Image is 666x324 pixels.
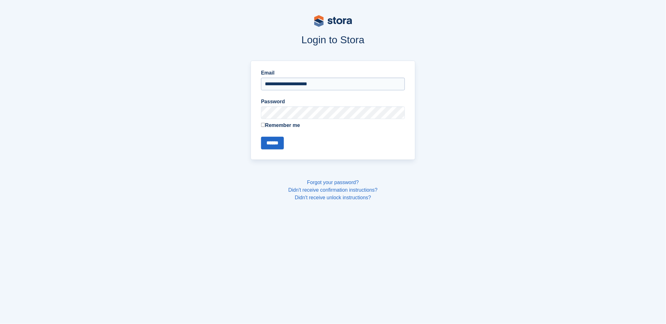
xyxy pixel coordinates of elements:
img: stora-logo-53a41332b3708ae10de48c4981b4e9114cc0af31d8433b30ea865607fb682f29.svg [314,15,352,27]
h1: Login to Stora [130,34,536,45]
a: Forgot your password? [307,180,359,185]
input: Remember me [261,123,265,127]
a: Didn't receive unlock instructions? [295,195,371,200]
label: Password [261,98,405,105]
label: Remember me [261,122,405,129]
a: Didn't receive confirmation instructions? [288,187,377,193]
label: Email [261,69,405,77]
